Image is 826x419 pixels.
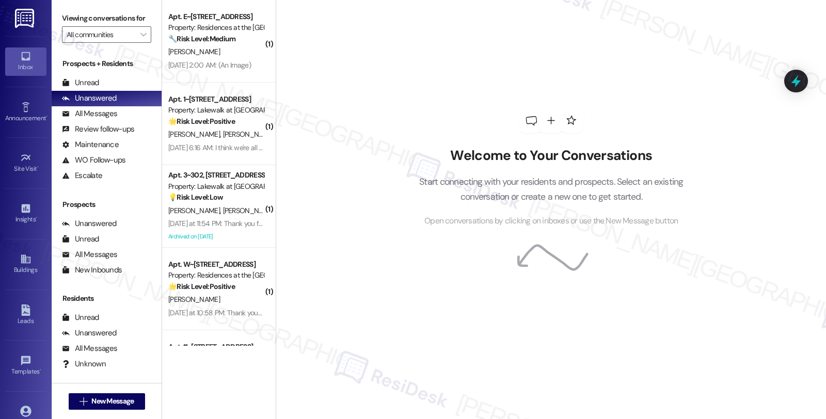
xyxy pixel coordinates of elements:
[62,265,122,276] div: New Inbounds
[5,149,46,177] a: Site Visit •
[40,366,41,374] span: •
[168,94,264,105] div: Apt. 1~[STREET_ADDRESS]
[404,148,699,164] h2: Welcome to Your Conversations
[168,308,805,317] div: [DATE] at 10:58 PM: Thank you for your message. Our offices are currently closed, but we will con...
[62,108,117,119] div: All Messages
[168,117,235,126] strong: 🌟 Risk Level: Positive
[168,206,223,215] span: [PERSON_NAME]
[5,352,46,380] a: Templates •
[5,200,46,228] a: Insights •
[80,397,87,406] i: 
[168,60,251,70] div: [DATE] 2:00 AM: (An Image)
[168,219,802,228] div: [DATE] at 11:54 PM: Thank you for your message. Our offices are currently closed, but we will con...
[168,270,264,281] div: Property: Residences at the [GEOGRAPHIC_DATA]
[62,234,99,245] div: Unread
[15,9,36,28] img: ResiDesk Logo
[168,34,235,43] strong: 🔧 Risk Level: Medium
[62,10,151,26] label: Viewing conversations for
[62,312,99,323] div: Unread
[168,47,220,56] span: [PERSON_NAME]
[52,293,162,304] div: Residents
[67,26,135,43] input: All communities
[168,170,264,181] div: Apt. 3~302, [STREET_ADDRESS]
[69,393,145,410] button: New Message
[52,58,162,69] div: Prospects + Residents
[404,174,699,204] p: Start connecting with your residents and prospects. Select an existing conversation or create a n...
[62,93,117,104] div: Unanswered
[168,11,264,22] div: Apt. E~[STREET_ADDRESS]
[62,155,125,166] div: WO Follow-ups
[168,259,264,270] div: Apt. W~[STREET_ADDRESS]
[62,77,99,88] div: Unread
[62,343,117,354] div: All Messages
[168,295,220,304] span: [PERSON_NAME]
[91,396,134,407] span: New Message
[5,47,46,75] a: Inbox
[140,30,146,39] i: 
[62,170,102,181] div: Escalate
[223,206,328,215] span: [PERSON_NAME] [PERSON_NAME]
[168,22,264,33] div: Property: Residences at the [GEOGRAPHIC_DATA]
[168,130,223,139] span: [PERSON_NAME]
[168,342,264,352] div: Apt. 11~[STREET_ADDRESS]
[62,328,117,339] div: Unanswered
[52,199,162,210] div: Prospects
[168,181,264,192] div: Property: Lakewalk at [GEOGRAPHIC_DATA]
[62,249,117,260] div: All Messages
[37,164,39,171] span: •
[168,192,223,202] strong: 💡 Risk Level: Low
[168,143,343,152] div: [DATE] 6:16 AM: I think we're all planning on it right now, yes!
[5,301,46,329] a: Leads
[46,113,47,120] span: •
[62,359,106,369] div: Unknown
[223,130,278,139] span: [PERSON_NAME]
[168,105,264,116] div: Property: Lakewalk at [GEOGRAPHIC_DATA]
[36,214,37,221] span: •
[167,230,265,243] div: Archived on [DATE]
[62,218,117,229] div: Unanswered
[424,215,678,228] span: Open conversations by clicking on inboxes or use the New Message button
[168,282,235,291] strong: 🌟 Risk Level: Positive
[62,124,134,135] div: Review follow-ups
[62,139,119,150] div: Maintenance
[5,250,46,278] a: Buildings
